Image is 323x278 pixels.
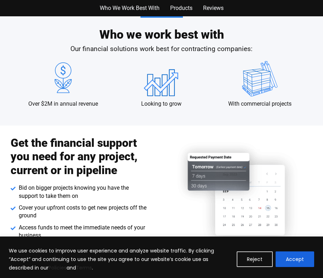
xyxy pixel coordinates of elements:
span: Bid on bigger projects knowing you have the support to take them on [17,184,149,200]
h2: Who we work best with [14,14,309,40]
a: Who We Work Best With [100,4,160,13]
h2: Get the financial support you need for any project, current or in pipeline [11,136,148,177]
button: Reject [237,251,273,267]
a: Terms [76,264,92,271]
p: We use cookies to improve user experience and analyze website traffic. By clicking “Accept” and c... [9,246,231,272]
span: Access funds to meet the immediate needs of your business [17,224,149,240]
p: Over $2M in annual revenue [28,100,98,108]
a: Policies [48,264,67,271]
p: Our financial solutions work best for contracting companies: [14,44,309,54]
span: Cover your upfront costs to get new projects off the ground [17,204,149,220]
a: Products [170,4,192,13]
p: With commercial projects [228,100,292,108]
button: Accept [276,251,314,267]
a: Reviews [203,4,224,13]
p: Looking to grow [141,100,181,108]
